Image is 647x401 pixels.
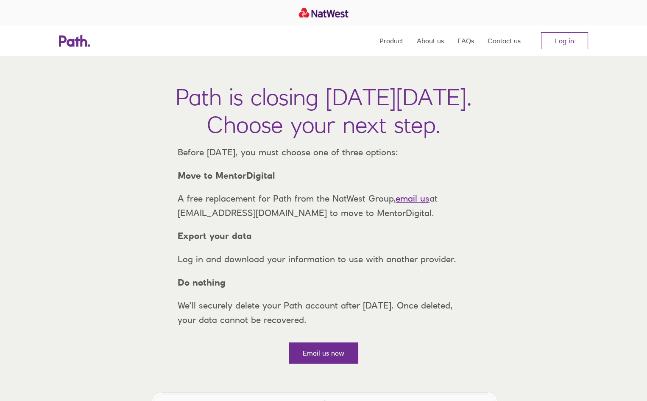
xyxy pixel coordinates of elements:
p: Before [DATE], you must choose one of three options: [171,145,476,160]
a: Product [379,25,403,56]
strong: Do nothing [178,277,226,288]
a: email us [396,193,429,204]
a: FAQs [457,25,474,56]
a: Contact us [488,25,521,56]
a: Email us now [289,342,358,364]
p: A free replacement for Path from the NatWest Group, at [EMAIL_ADDRESS][DOMAIN_NAME] to move to Me... [171,191,476,220]
p: We’ll securely delete your Path account after [DATE]. Once deleted, your data cannot be recovered. [171,298,476,327]
strong: Export your data [178,230,252,241]
h1: Path is closing [DATE][DATE]. Choose your next step. [176,83,472,138]
p: Log in and download your information to use with another provider. [171,252,476,266]
strong: Move to MentorDigital [178,170,275,181]
a: Log in [541,32,588,49]
a: About us [417,25,444,56]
